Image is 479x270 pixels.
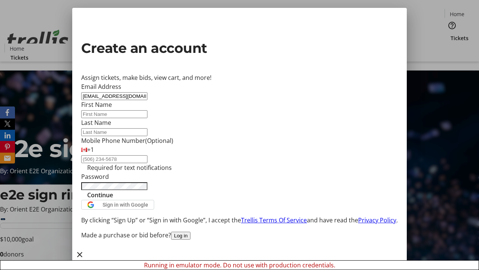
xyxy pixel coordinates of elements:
[81,92,147,100] input: Email Address
[81,118,111,127] label: Last Name
[81,82,121,91] label: Email Address
[81,110,147,118] input: First Name
[81,200,154,210] button: Sign in with Google
[358,216,396,224] a: Privacy Policy
[81,38,398,58] h2: Create an account
[81,190,119,199] button: Continue
[81,172,109,181] label: Password
[241,216,307,224] a: Trellis Terms Of Service
[81,155,147,163] input: (506) 234-5678
[87,190,113,199] span: Continue
[72,247,87,262] button: Close
[87,163,172,172] tr-hint: Required for text notifications
[81,128,147,136] input: Last Name
[81,100,112,109] label: First Name
[81,73,398,82] div: Assign tickets, make bids, view cart, and more!
[171,232,190,240] button: Log in
[103,202,148,208] span: Sign in with Google
[81,136,173,145] label: Mobile Phone Number (Optional)
[81,231,398,240] div: Made a purchase or bid before?
[81,216,398,225] p: By clicking “Sign Up” or “Sign in with Google”, I accept the and have read the .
